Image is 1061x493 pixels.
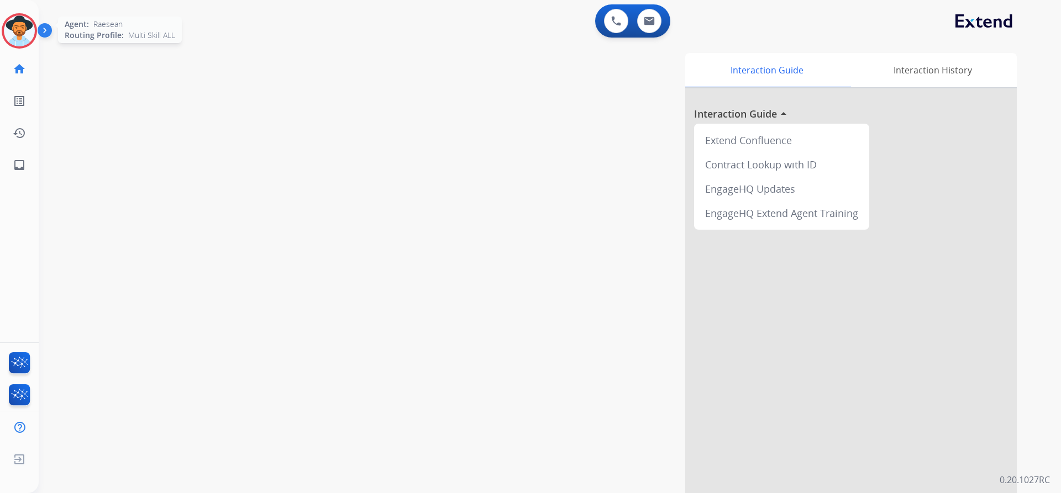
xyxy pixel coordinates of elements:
div: Extend Confluence [698,128,865,152]
span: Routing Profile: [65,30,124,41]
mat-icon: list_alt [13,94,26,108]
div: EngageHQ Updates [698,177,865,201]
mat-icon: home [13,62,26,76]
span: Multi Skill ALL [128,30,175,41]
mat-icon: inbox [13,158,26,172]
div: Contract Lookup with ID [698,152,865,177]
span: Agent: [65,19,89,30]
mat-icon: history [13,126,26,140]
div: Interaction Guide [685,53,848,87]
div: EngageHQ Extend Agent Training [698,201,865,225]
div: Interaction History [848,53,1017,87]
p: 0.20.1027RC [1000,473,1050,486]
img: avatar [4,15,35,46]
span: Raesean [93,19,123,30]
